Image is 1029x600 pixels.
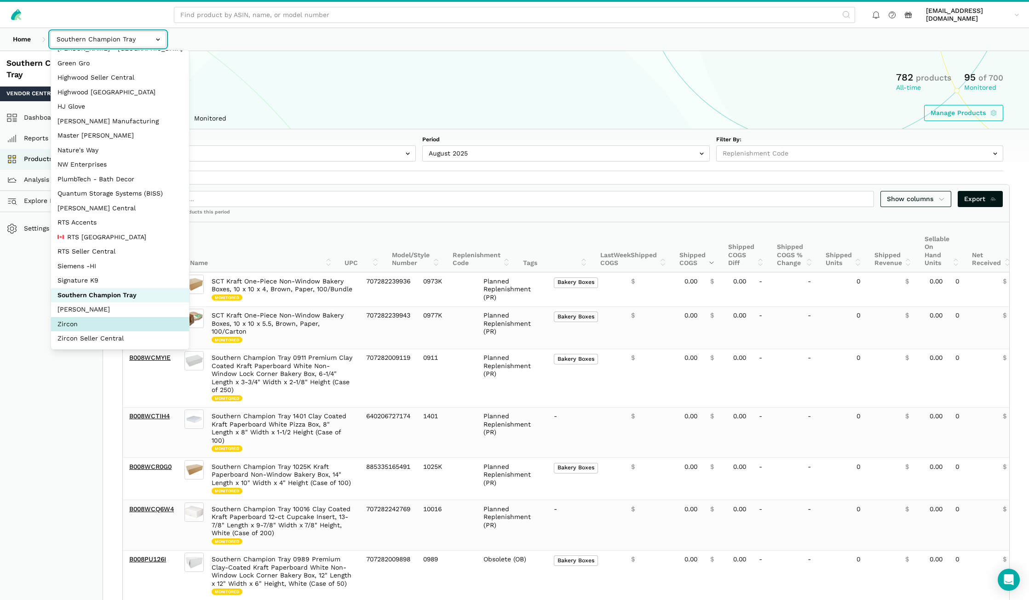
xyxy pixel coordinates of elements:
span: 0.00 [733,505,746,513]
div: Southern Champion Tray [6,58,96,80]
span: Bakery Boxes [554,555,598,566]
span: 0.00 [930,312,943,320]
td: 0 [949,272,996,306]
td: 0 [850,349,899,407]
span: $ [631,312,635,320]
td: Planned Replenishment (PR) [477,458,547,500]
span: $ [1003,505,1006,513]
button: [PERSON_NAME] Manufacturing [51,114,189,129]
td: 10016 [417,500,477,551]
td: - [801,306,850,349]
span: Week [614,251,631,259]
td: 0 [949,500,996,551]
div: Monitored [964,84,1003,92]
span: 0.00 [684,412,697,421]
img: Southern Champion Tray 1401 Clay Coated Kraft Paperboard White Pizza Box, 8 [184,410,204,429]
td: Southern Champion Tray 1025K Kraft Paperboard Non-Window Bakery Box, 14" Length x 10" Width x 4" ... [205,458,360,500]
td: - [753,349,801,407]
span: $ [905,412,909,421]
span: 0.00 [733,412,746,421]
span: 782 [896,71,913,83]
td: 0973K [417,272,477,306]
span: Bakery Boxes [554,312,598,322]
input: Search products... [129,191,874,207]
span: $ [631,354,635,362]
th: Model/Style Number: activate to sort column ascending [385,222,446,272]
input: Replenishment Code [716,145,1003,162]
button: RTS Accents [51,215,189,230]
span: 0.00 [930,277,943,286]
td: 1025K [417,458,477,500]
td: - [547,500,625,551]
td: - [753,306,801,349]
span: $ [710,505,714,513]
span: Monitored [212,337,242,343]
span: Explore Data [10,196,64,207]
th: Shipped Units: activate to sort column ascending [819,222,868,272]
td: - [547,407,625,458]
a: B008WCR0G0 [129,463,172,470]
span: $ [905,277,909,286]
button: PlumbTech - Bath Decor [51,172,189,187]
th: Last Shipped COGS: activate to sort column ascending [594,222,673,272]
a: B008PU126I [129,555,166,563]
button: Quantum Storage Systems (BISS) [51,186,189,201]
button: RTS [GEOGRAPHIC_DATA] [51,230,189,245]
td: 0911 [417,349,477,407]
td: Southern Champion Tray 10016 Clay Coated Kraft Paperboard 12-ct Cupcake Insert, 13-7/8" Length x ... [205,500,360,551]
td: Southern Champion Tray 0911 Premium Clay Coated Kraft Paperboard White Non-Window Lock Corner Bak... [205,349,360,407]
button: Signature K9 [51,273,189,288]
button: [PERSON_NAME] Central [51,201,189,216]
span: $ [905,505,909,513]
a: Export [958,191,1003,207]
span: Monitored [212,395,242,402]
span: [EMAIL_ADDRESS][DOMAIN_NAME] [926,7,1011,23]
span: Export [964,194,997,204]
img: SCT Kraft One-Piece Non-Window Bakery Boxes, 10 x 10 x 5.5, Brown, Paper, 100/Carton [184,309,204,328]
th: Sellable On Hand Units: activate to sort column ascending [918,222,966,272]
a: B008WCTIH4 [129,412,170,420]
th: Replenishment Code: activate to sort column ascending [446,222,517,272]
span: 0.00 [930,555,943,564]
img: Southern Champion Tray 0911 Premium Clay Coated Kraft Paperboard White Non-Window Lock Corner Bak... [184,351,204,370]
td: 0 [949,458,996,500]
td: 640206727174 [360,407,417,458]
button: Siemens -HI [51,259,189,274]
td: - [753,407,801,458]
span: 0.00 [733,555,746,564]
th: Name: activate to sort column ascending [184,222,338,272]
button: Highwood Seller Central [51,70,189,85]
div: All-time [896,84,951,92]
span: Monitored [212,294,242,301]
span: 0.00 [733,463,746,471]
span: $ [710,463,714,471]
th: Shipped COGS Diff: activate to sort column ascending [722,222,770,272]
span: 0.00 [684,277,697,286]
span: 0.00 [733,312,746,320]
a: [EMAIL_ADDRESS][DOMAIN_NAME] [923,5,1023,24]
span: Show columns [887,194,945,204]
span: $ [1003,312,1006,320]
td: - [753,458,801,500]
span: Monitored [212,588,242,595]
td: - [801,349,850,407]
button: HJ Glove [51,99,189,114]
th: Shipped COGS: activate to sort column ascending [673,222,722,272]
span: 0.00 [930,505,943,513]
span: $ [631,555,635,564]
td: 1401 [417,407,477,458]
span: $ [905,354,909,362]
span: $ [1003,463,1006,471]
span: $ [710,277,714,286]
label: Range [129,136,416,144]
td: Planned Replenishment (PR) [477,349,547,407]
span: $ [631,505,635,513]
span: of 700 [978,73,1003,82]
td: - [801,272,850,306]
td: - [801,500,850,551]
a: Monitored [188,108,233,129]
button: NW Enterprises [51,157,189,172]
button: Master [PERSON_NAME] [51,128,189,143]
span: 0.00 [733,354,746,362]
td: SCT Kraft One-Piece Non-Window Bakery Boxes, 10 x 10 x 4, Brown, Paper, 100/Bundle [205,272,360,306]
